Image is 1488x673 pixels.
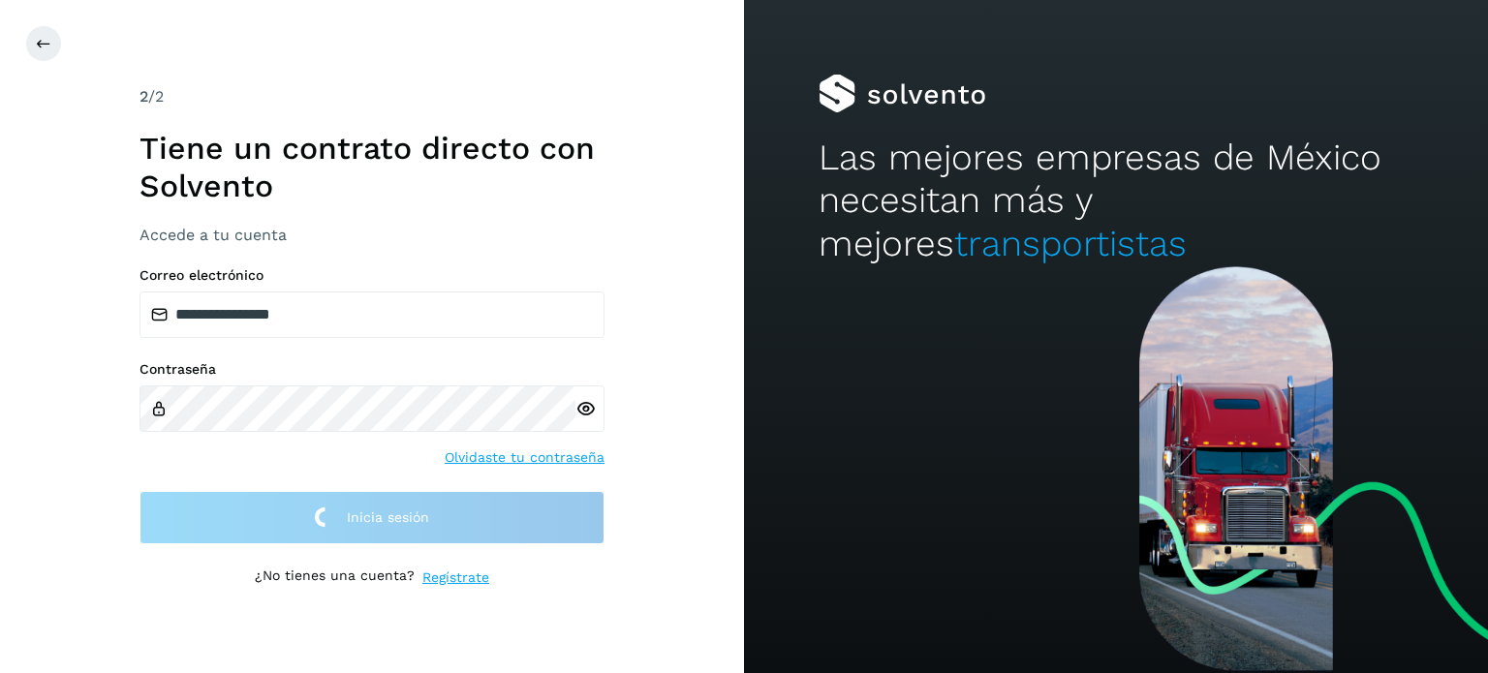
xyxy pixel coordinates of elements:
div: /2 [139,85,604,108]
span: Inicia sesión [347,510,429,524]
h3: Accede a tu cuenta [139,226,604,244]
h2: Las mejores empresas de México necesitan más y mejores [819,137,1413,265]
span: 2 [139,87,148,106]
p: ¿No tienes una cuenta? [255,567,415,588]
button: Inicia sesión [139,491,604,544]
a: Regístrate [422,567,489,588]
h1: Tiene un contrato directo con Solvento [139,130,604,204]
label: Contraseña [139,361,604,378]
span: transportistas [954,223,1187,264]
label: Correo electrónico [139,267,604,284]
a: Olvidaste tu contraseña [445,447,604,468]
